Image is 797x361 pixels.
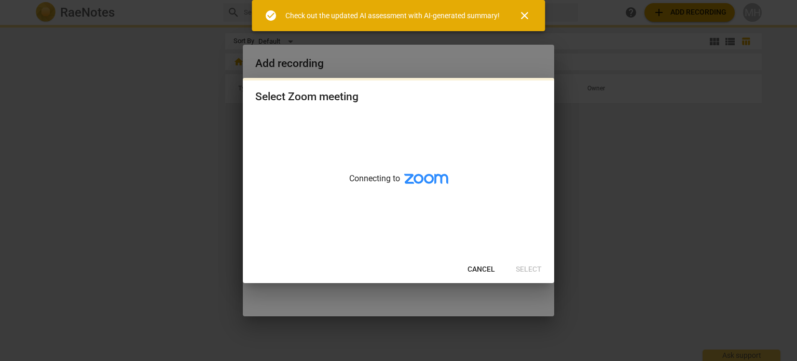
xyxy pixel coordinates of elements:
[459,260,503,279] button: Cancel
[265,9,277,22] span: check_circle
[243,114,554,256] div: Connecting to
[468,264,495,275] span: Cancel
[255,90,359,103] div: Select Zoom meeting
[518,9,531,22] span: close
[285,10,500,21] div: Check out the updated AI assessment with AI-generated summary!
[512,3,537,28] button: Close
